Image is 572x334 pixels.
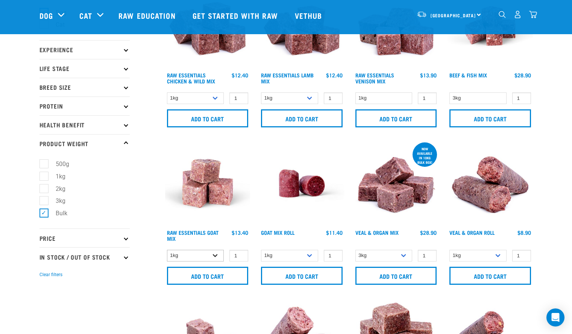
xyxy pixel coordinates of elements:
label: 2kg [44,184,68,193]
img: van-moving.png [417,11,427,18]
button: Clear filters [39,271,62,278]
img: home-icon@2x.png [529,11,537,18]
img: Veal Organ Mix Roll 01 [448,141,533,226]
img: home-icon-1@2x.png [499,11,506,18]
p: Protein [39,97,130,115]
label: 500g [44,159,72,169]
input: Add to cart [167,267,249,285]
label: Bulk [44,209,70,218]
p: In Stock / Out Of Stock [39,247,130,266]
label: 1kg [44,172,68,181]
p: Experience [39,40,130,59]
div: $12.40 [326,72,343,78]
input: 1 [229,92,248,104]
p: Health Benefit [39,115,130,134]
input: Add to cart [261,109,343,127]
a: Beef & Fish Mix [449,74,487,76]
input: Add to cart [355,267,437,285]
div: $13.40 [232,230,248,236]
input: Add to cart [355,109,437,127]
input: 1 [229,250,248,261]
a: Cat [79,10,92,21]
p: Life Stage [39,59,130,78]
input: Add to cart [449,109,531,127]
div: now available in 10kg bulk box! [413,143,437,168]
div: $8.90 [517,230,531,236]
div: $28.90 [420,230,437,236]
img: Goat M Ix 38448 [165,141,250,226]
a: Raw Essentials Lamb Mix [261,74,314,82]
p: Product Weight [39,134,130,153]
a: Raw Essentials Venison Mix [355,74,394,82]
div: $13.90 [420,72,437,78]
img: user.png [514,11,522,18]
a: Get started with Raw [185,0,287,30]
a: Raw Education [111,0,185,30]
input: 1 [418,250,437,261]
img: 1158 Veal Organ Mix 01 [354,141,439,226]
img: Raw Essentials Chicken Lamb Beef Bulk Minced Raw Dog Food Roll Unwrapped [259,141,344,226]
input: 1 [324,92,343,104]
input: 1 [324,250,343,261]
a: Veal & Organ Mix [355,231,399,234]
input: 1 [512,250,531,261]
div: Open Intercom Messenger [546,308,564,326]
a: Veal & Organ Roll [449,231,495,234]
a: Raw Essentials Chicken & Wild Mix [167,74,215,82]
a: Raw Essentials Goat Mix [167,231,218,240]
input: Add to cart [261,267,343,285]
input: 1 [418,92,437,104]
label: 3kg [44,196,68,206]
div: $11.40 [326,230,343,236]
a: Dog [39,10,53,21]
input: 1 [512,92,531,104]
p: Price [39,228,130,247]
div: $12.40 [232,72,248,78]
div: $28.90 [514,72,531,78]
a: Goat Mix Roll [261,231,294,234]
input: Add to cart [167,109,249,127]
a: Vethub [287,0,332,30]
input: Add to cart [449,267,531,285]
p: Breed Size [39,78,130,97]
span: [GEOGRAPHIC_DATA] [431,14,476,17]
